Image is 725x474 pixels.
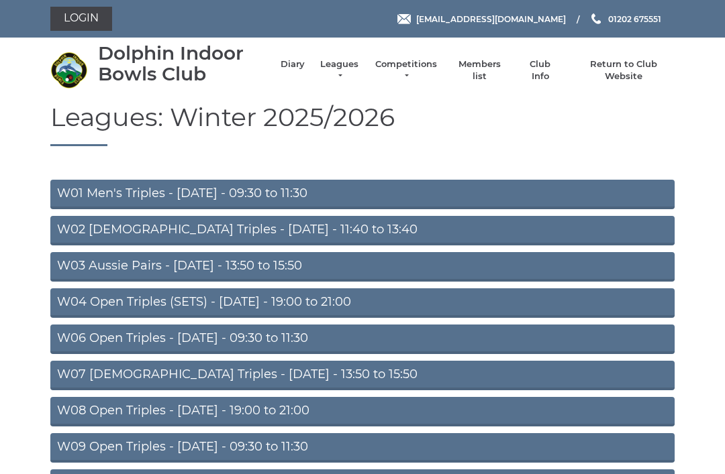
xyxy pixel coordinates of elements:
[591,13,601,24] img: Phone us
[98,43,267,84] div: Dolphin Indoor Bowls Club
[397,13,566,25] a: Email [EMAIL_ADDRESS][DOMAIN_NAME]
[50,52,87,88] img: Dolphin Indoor Bowls Club
[50,7,112,31] a: Login
[318,58,360,82] a: Leagues
[50,433,675,463] a: W09 Open Triples - [DATE] - 09:30 to 11:30
[50,216,675,245] a: W02 [DEMOGRAPHIC_DATA] Triples - [DATE] - 11:40 to 13:40
[50,361,675,390] a: W07 [DEMOGRAPHIC_DATA] Triples - [DATE] - 13:50 to 15:50
[50,103,675,147] h1: Leagues: Winter 2025/2026
[416,13,566,23] span: [EMAIL_ADDRESS][DOMAIN_NAME]
[281,58,305,70] a: Diary
[589,13,661,25] a: Phone us 01202 675551
[608,13,661,23] span: 01202 675551
[50,180,675,209] a: W01 Men's Triples - [DATE] - 09:30 to 11:30
[374,58,438,82] a: Competitions
[50,324,675,354] a: W06 Open Triples - [DATE] - 09:30 to 11:30
[521,58,560,82] a: Club Info
[50,252,675,282] a: W03 Aussie Pairs - [DATE] - 13:50 to 15:50
[50,397,675,426] a: W08 Open Triples - [DATE] - 19:00 to 21:00
[573,58,675,82] a: Return to Club Website
[50,288,675,318] a: W04 Open Triples (SETS) - [DATE] - 19:00 to 21:00
[451,58,507,82] a: Members list
[397,14,411,24] img: Email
